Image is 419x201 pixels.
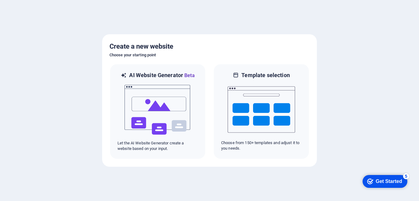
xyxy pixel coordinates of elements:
p: Choose from 150+ templates and adjust it to you needs. [221,140,302,151]
span: Beta [183,73,195,78]
div: 5 [44,1,50,7]
h6: Template selection [241,72,290,79]
p: Let the AI Website Generator create a website based on your input. [117,140,198,151]
div: Get Started [17,7,43,12]
h5: Create a new website [110,42,309,51]
div: AI Website GeneratorBetaaiLet the AI Website Generator create a website based on your input. [110,64,206,159]
div: Get Started 5 items remaining, 0% complete [3,3,48,16]
h6: Choose your starting point [110,51,309,59]
div: Template selectionChoose from 150+ templates and adjust it to you needs. [213,64,309,159]
img: ai [124,79,191,140]
h6: AI Website Generator [129,72,194,79]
